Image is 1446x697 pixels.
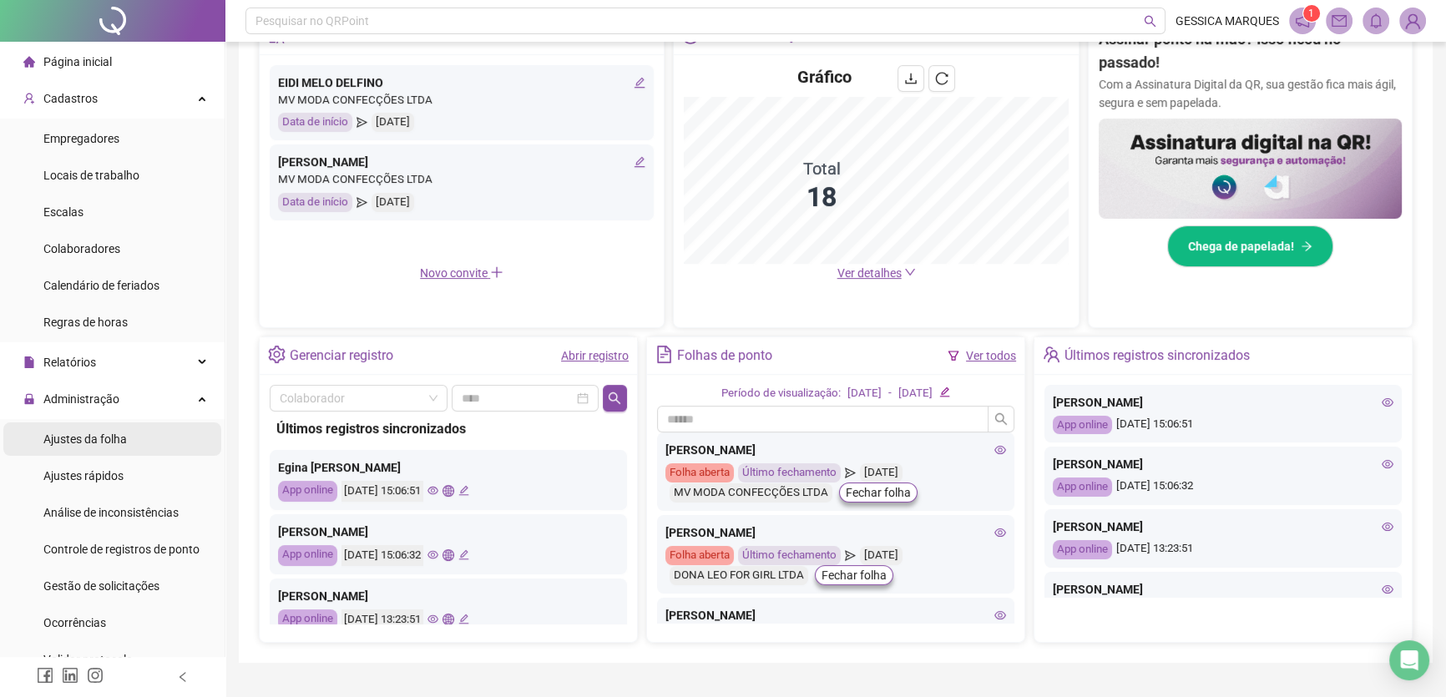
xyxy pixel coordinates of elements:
[1053,540,1112,559] div: App online
[341,481,423,502] div: [DATE] 15:06:51
[1295,13,1310,28] span: notification
[43,653,133,666] span: Validar protocolo
[427,485,438,496] span: eye
[1099,119,1402,219] img: banner%2F02c71560-61a6-44d4-94b9-c8ab97240462.png
[43,169,139,182] span: Locais de trabalho
[43,316,128,329] span: Regras de horas
[888,385,892,402] div: -
[948,350,959,361] span: filter
[665,441,1006,459] div: [PERSON_NAME]
[177,671,189,683] span: left
[677,341,772,370] div: Folhas de ponto
[860,546,902,565] div: [DATE]
[1053,393,1393,412] div: [PERSON_NAME]
[442,485,453,496] span: global
[278,587,619,605] div: [PERSON_NAME]
[278,545,337,566] div: App online
[670,566,808,585] div: DONA LEO FOR GIRL LTDA
[655,346,673,363] span: file-text
[1053,477,1112,497] div: App online
[665,523,1006,542] div: [PERSON_NAME]
[994,412,1008,426] span: search
[860,463,902,482] div: [DATE]
[1099,28,1402,75] h2: Assinar ponto na mão? Isso ficou no passado!
[278,458,619,477] div: Egina [PERSON_NAME]
[1308,8,1314,19] span: 1
[37,667,53,684] span: facebook
[427,614,438,624] span: eye
[23,393,35,405] span: lock
[994,444,1006,456] span: eye
[43,392,119,406] span: Administração
[278,193,352,212] div: Data de início
[458,549,469,560] span: edit
[1332,13,1347,28] span: mail
[1099,75,1402,112] p: Com a Assinatura Digital da QR, sua gestão fica mais ágil, segura e sem papelada.
[561,349,629,362] a: Abrir registro
[43,506,179,519] span: Análise de inconsistências
[43,432,127,446] span: Ajustes da folha
[278,481,337,502] div: App online
[278,171,645,189] div: MV MODA CONFECÇÕES LTDA
[1043,346,1060,363] span: team
[994,527,1006,538] span: eye
[23,56,35,68] span: home
[43,242,120,255] span: Colaboradores
[43,579,159,593] span: Gestão de solicitações
[43,356,96,369] span: Relatórios
[1303,5,1320,22] sup: 1
[1144,15,1156,28] span: search
[23,356,35,368] span: file
[1301,240,1312,252] span: arrow-right
[665,463,734,482] div: Folha aberta
[1389,640,1429,680] div: Open Intercom Messenger
[1053,416,1112,435] div: App online
[43,543,200,556] span: Controle de registros de ponto
[87,667,104,684] span: instagram
[670,483,832,503] div: MV MODA CONFECÇÕES LTDA
[278,523,619,541] div: [PERSON_NAME]
[837,266,902,280] span: Ver detalhes
[43,205,83,219] span: Escalas
[43,132,119,145] span: Empregadores
[1053,477,1393,497] div: [DATE] 15:06:32
[43,55,112,68] span: Página inicial
[1382,396,1393,408] span: eye
[278,609,337,630] div: App online
[738,463,841,482] div: Último fechamento
[43,616,106,629] span: Ocorrências
[738,546,841,565] div: Último fechamento
[427,549,438,560] span: eye
[490,265,503,279] span: plus
[904,266,916,278] span: down
[797,65,852,88] h4: Gráfico
[1176,12,1279,30] span: GESSICA MARQUES
[846,483,911,502] span: Fechar folha
[837,266,916,280] a: Ver detalhes down
[904,72,918,85] span: download
[43,469,124,482] span: Ajustes rápidos
[721,385,841,402] div: Período de visualização:
[341,609,423,630] div: [DATE] 13:23:51
[935,72,948,85] span: reload
[278,73,645,92] div: EIDI MELO DELFINO
[356,113,367,132] span: send
[1053,518,1393,536] div: [PERSON_NAME]
[1400,8,1425,33] img: 84574
[1053,580,1393,599] div: [PERSON_NAME]
[43,279,159,292] span: Calendário de feriados
[1167,225,1333,267] button: Chega de papelada!
[847,385,882,402] div: [DATE]
[665,546,734,565] div: Folha aberta
[665,606,1006,624] div: [PERSON_NAME]
[442,549,453,560] span: global
[420,266,503,280] span: Novo convite
[290,341,393,370] div: Gerenciar registro
[1188,237,1294,255] span: Chega de papelada!
[939,386,950,397] span: edit
[845,463,856,482] span: send
[458,485,469,496] span: edit
[839,482,918,503] button: Fechar folha
[1053,455,1393,473] div: [PERSON_NAME]
[1382,458,1393,470] span: eye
